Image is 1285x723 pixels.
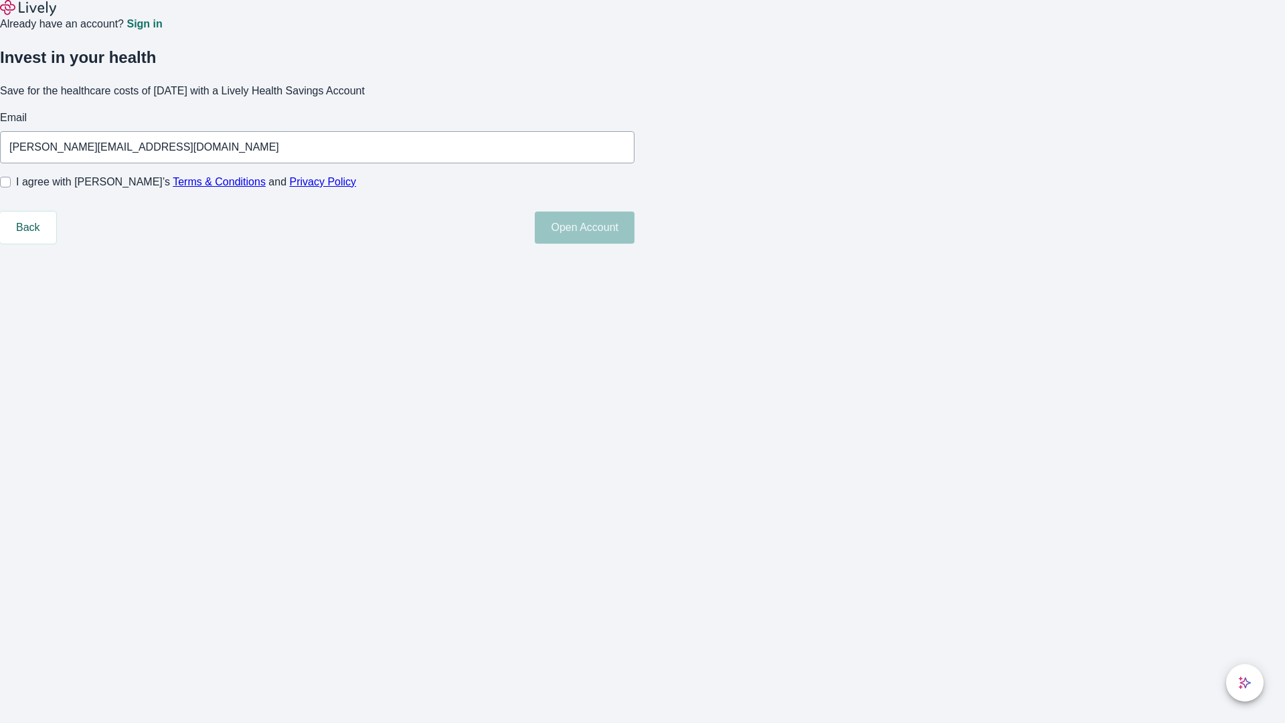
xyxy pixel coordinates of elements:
[173,176,266,187] a: Terms & Conditions
[1226,664,1264,702] button: chat
[290,176,357,187] a: Privacy Policy
[1238,676,1252,690] svg: Lively AI Assistant
[126,19,162,29] a: Sign in
[16,174,356,190] span: I agree with [PERSON_NAME]’s and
